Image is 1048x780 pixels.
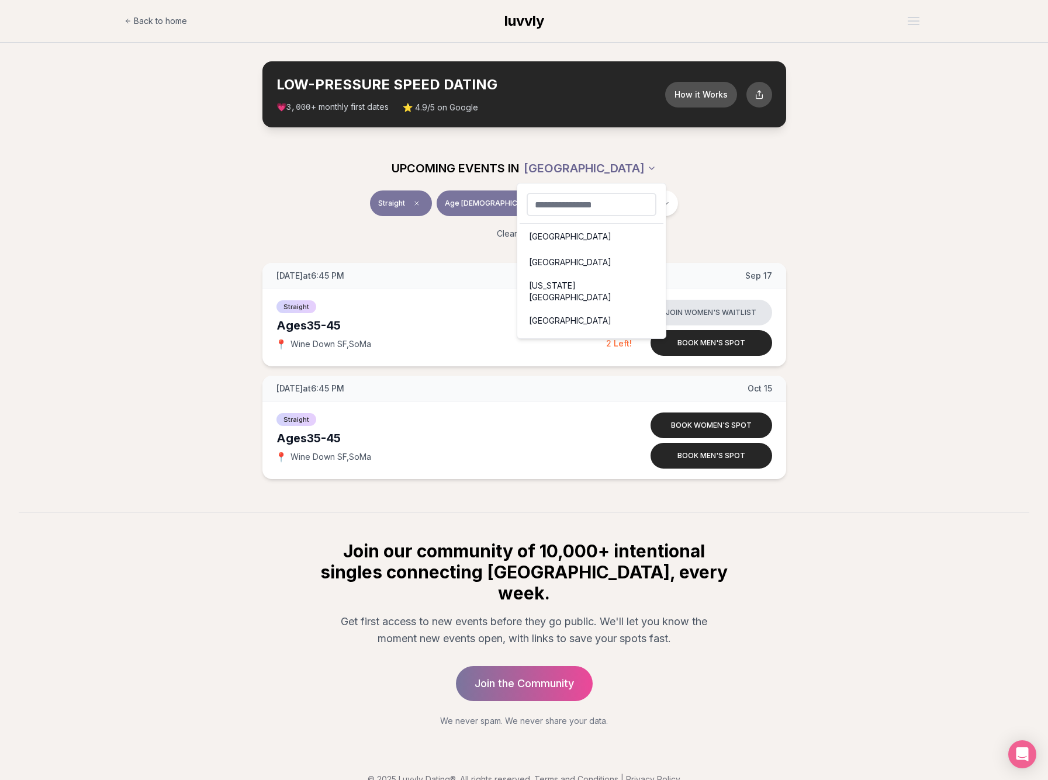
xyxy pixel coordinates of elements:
div: [GEOGRAPHIC_DATA] [517,183,666,339]
div: [US_STATE], D.C. [520,334,663,359]
div: [US_STATE][GEOGRAPHIC_DATA] [520,275,663,308]
div: [GEOGRAPHIC_DATA] [520,224,663,249]
div: [GEOGRAPHIC_DATA] [520,249,663,275]
div: [GEOGRAPHIC_DATA] [520,308,663,334]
